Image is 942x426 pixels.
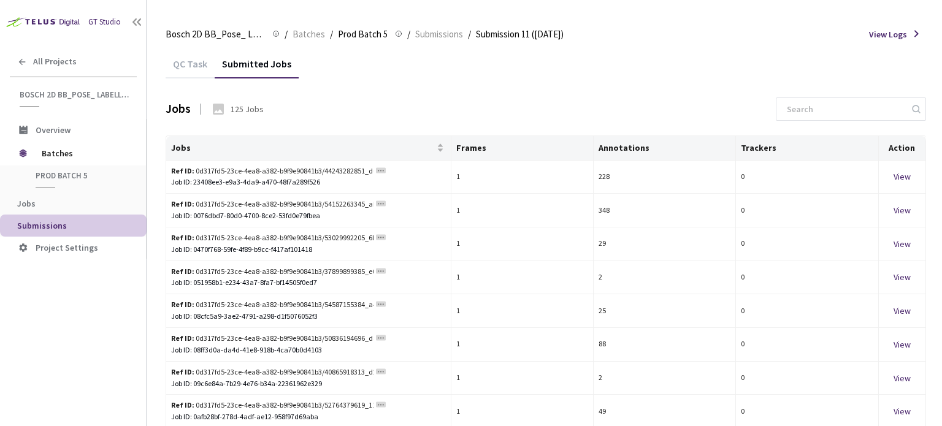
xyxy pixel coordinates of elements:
td: 228 [594,161,736,194]
td: 1 [451,362,594,395]
span: Batches [42,141,126,165]
td: 0 [736,261,878,295]
b: Ref ID: [171,199,194,208]
span: Batches [293,27,325,42]
a: Batches [290,27,327,40]
li: / [330,27,333,42]
th: Action [879,136,926,161]
span: Bosch 2D BB_Pose_ Labelling (2025) [20,89,129,100]
input: Search [779,98,910,120]
div: Job ID: 08ff3d0a-da4d-41e8-918b-4ca70b0d4103 [171,344,446,356]
span: All Projects [33,56,77,67]
td: 0 [736,227,878,261]
div: View [884,170,921,183]
td: 1 [451,161,594,194]
td: 348 [594,194,736,227]
span: Jobs [17,198,36,209]
td: 0 [736,294,878,328]
td: 1 [451,194,594,227]
td: 1 [451,328,594,362]
th: Jobs [166,136,451,161]
td: 29 [594,227,736,261]
span: Bosch 2D BB_Pose_ Labelling (2025) [166,27,265,42]
div: View [884,237,921,251]
div: View [884,304,921,318]
div: 0d317fd5-23ce-4ea8-a382-b9f9e90841b3/40865918313_d257421936_o [171,367,373,378]
td: 25 [594,294,736,328]
span: Submissions [17,220,67,231]
span: Project Settings [36,242,98,253]
th: Frames [451,136,594,161]
div: QC Task [166,58,215,78]
th: Annotations [594,136,736,161]
li: / [407,27,410,42]
b: Ref ID: [171,367,194,376]
div: View [884,270,921,284]
div: 0d317fd5-23ce-4ea8-a382-b9f9e90841b3/54587155384_a4ee82999e_o [171,299,373,311]
td: 1 [451,227,594,261]
td: 0 [736,161,878,194]
span: Prod Batch 5 [36,170,126,181]
span: View Logs [869,28,907,40]
span: Jobs [171,143,434,153]
div: Job ID: 0afb28bf-278d-4adf-ae12-958f97d69aba [171,411,446,423]
td: 1 [451,294,594,328]
b: Ref ID: [171,300,194,309]
div: Job ID: 0470f768-59fe-4f89-b9cc-f417af101418 [171,244,446,256]
li: / [285,27,288,42]
div: Job ID: 08cfc5a9-3ae2-4791-a298-d1f5076052f3 [171,311,446,322]
td: 88 [594,328,736,362]
div: View [884,371,921,385]
div: 125 Jobs [231,103,264,115]
div: 0d317fd5-23ce-4ea8-a382-b9f9e90841b3/54152263345_abbe7bd751_o [171,199,373,210]
div: View [884,203,921,217]
b: Ref ID: [171,333,194,343]
div: GT Studio [88,17,121,28]
div: Jobs [166,100,191,118]
b: Ref ID: [171,233,194,242]
td: 2 [594,362,736,395]
td: 0 [736,328,878,362]
li: / [468,27,471,42]
div: 0d317fd5-23ce-4ea8-a382-b9f9e90841b3/50836194696_d8676682f2_o [171,333,373,344]
div: 0d317fd5-23ce-4ea8-a382-b9f9e90841b3/53029992205_6bbd8d3cb3_o [171,232,373,244]
b: Ref ID: [171,166,194,175]
span: Prod Batch 5 [338,27,388,42]
td: 1 [451,261,594,295]
span: Submissions [415,27,463,42]
div: Submitted Jobs [215,58,299,78]
div: View [884,405,921,418]
b: Ref ID: [171,267,194,276]
a: Submissions [413,27,465,40]
td: 0 [736,194,878,227]
span: Overview [36,124,71,135]
div: Job ID: 23408ee3-e9a3-4da9-a470-48f7a289f526 [171,177,446,188]
div: Job ID: 051958b1-e234-43a7-8fa7-bf14505f0ed7 [171,277,446,289]
div: Job ID: 09c6e84a-7b29-4e76-b34a-22361962e329 [171,378,446,390]
div: 0d317fd5-23ce-4ea8-a382-b9f9e90841b3/52764379619_115475f1ae_o [171,400,373,411]
td: 2 [594,261,736,295]
td: 0 [736,362,878,395]
div: 0d317fd5-23ce-4ea8-a382-b9f9e90841b3/37899899385_e0dbe258c5_o [171,266,373,278]
div: View [884,338,921,351]
b: Ref ID: [171,400,194,409]
span: Submission 11 ([DATE]) [476,27,564,42]
th: Trackers [736,136,878,161]
div: Job ID: 0076dbd7-80d0-4700-8ce2-53fd0e79fbea [171,210,446,222]
div: 0d317fd5-23ce-4ea8-a382-b9f9e90841b3/44243282851_d697cb1d2b_o [171,165,373,177]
